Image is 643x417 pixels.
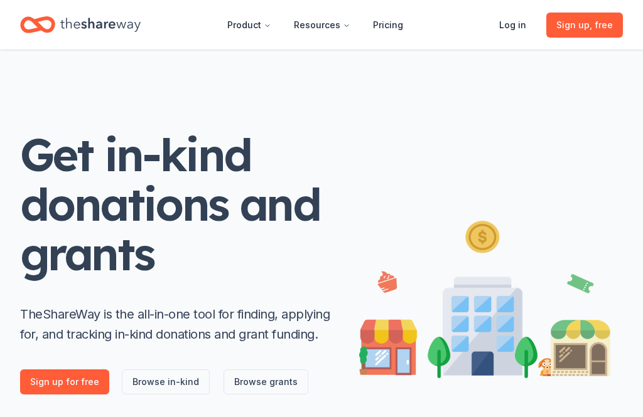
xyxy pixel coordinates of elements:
span: Sign up [556,18,613,33]
a: Browse grants [224,369,308,394]
img: Illustration for landing page [359,216,610,378]
a: Browse in-kind [122,369,210,394]
a: Home [20,10,141,40]
h1: Get in-kind donations and grants [20,130,334,279]
button: Resources [284,13,360,38]
a: Sign up for free [20,369,109,394]
nav: Main [217,10,413,40]
button: Product [217,13,281,38]
a: Log in [489,13,536,38]
a: Pricing [363,13,413,38]
a: Sign up, free [546,13,623,38]
p: TheShareWay is the all-in-one tool for finding, applying for, and tracking in-kind donations and ... [20,304,334,344]
span: , free [590,19,613,30]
